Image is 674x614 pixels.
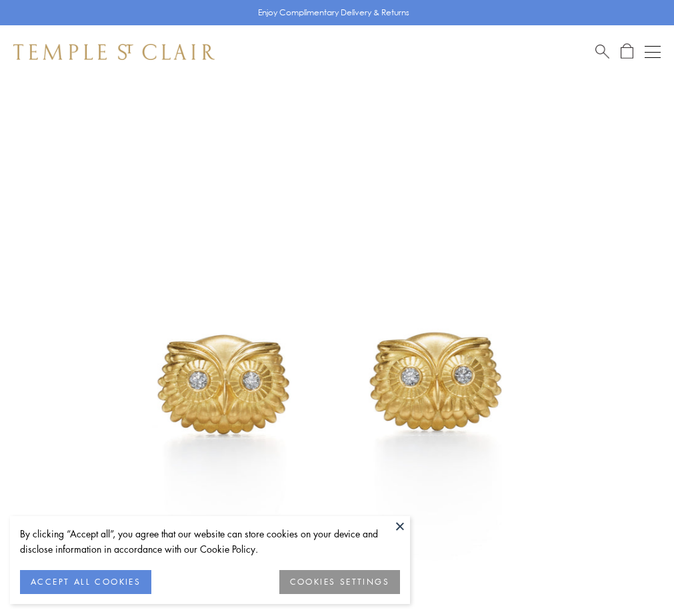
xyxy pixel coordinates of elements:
button: COOKIES SETTINGS [279,570,400,594]
a: Open Shopping Bag [621,43,633,60]
button: ACCEPT ALL COOKIES [20,570,151,594]
a: Search [595,43,609,60]
img: Temple St. Clair [13,44,215,60]
p: Enjoy Complimentary Delivery & Returns [258,6,409,19]
div: By clicking “Accept all”, you agree that our website can store cookies on your device and disclos... [20,526,400,557]
button: Open navigation [645,44,661,60]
